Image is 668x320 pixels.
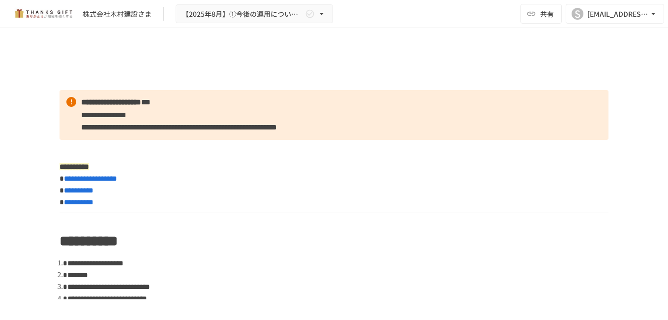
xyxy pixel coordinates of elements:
div: S [572,8,583,20]
img: mMP1OxWUAhQbsRWCurg7vIHe5HqDpP7qZo7fRoNLXQh [12,6,75,22]
button: 【2025年8月】①今後の運用についてのご案内/THANKS GIFTキックオフMTG [176,4,333,24]
button: 共有 [520,4,562,24]
span: 【2025年8月】①今後の運用についてのご案内/THANKS GIFTキックオフMTG [182,8,303,20]
div: [EMAIL_ADDRESS][DOMAIN_NAME] [587,8,648,20]
button: S[EMAIL_ADDRESS][DOMAIN_NAME] [566,4,664,24]
span: 共有 [540,8,554,19]
div: 株式会社木村建設さま [83,9,152,19]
